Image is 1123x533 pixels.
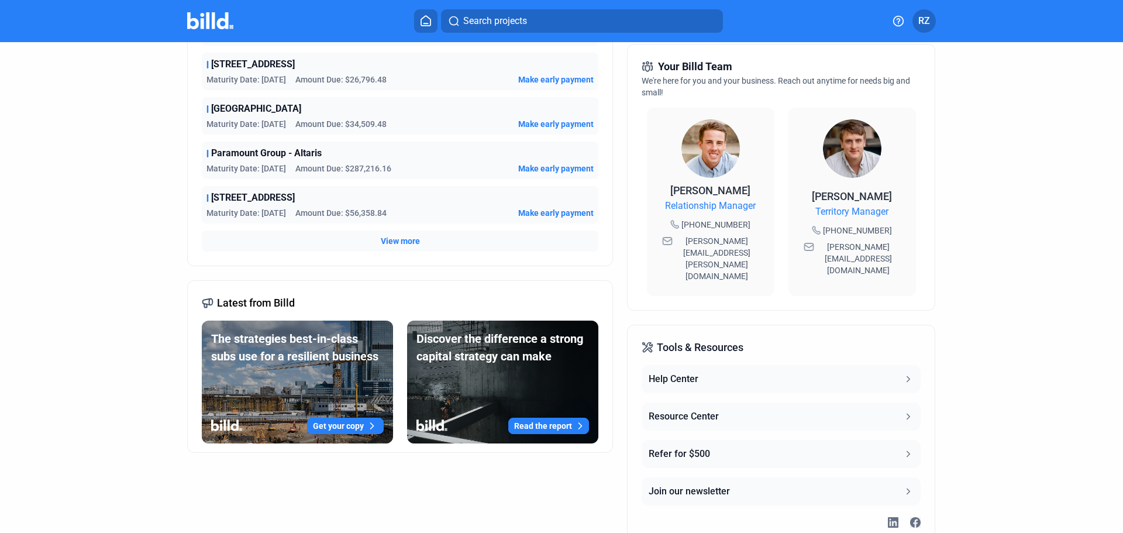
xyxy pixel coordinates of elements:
div: Resource Center [649,410,719,424]
span: [PERSON_NAME] [812,190,892,202]
span: Your Billd Team [658,59,732,75]
span: Paramount Group - Altaris [211,146,322,160]
span: Maturity Date: [DATE] [206,207,286,219]
div: Refer for $500 [649,447,710,461]
span: RZ [918,14,930,28]
button: Join our newsletter [642,477,920,506]
span: [STREET_ADDRESS] [211,191,295,205]
span: Amount Due: $56,358.84 [295,207,387,219]
button: Make early payment [518,163,594,174]
span: Relationship Manager [665,199,756,213]
img: Territory Manager [823,119,881,178]
span: Territory Manager [815,205,888,219]
span: [STREET_ADDRESS] [211,57,295,71]
span: [PERSON_NAME][EMAIL_ADDRESS][PERSON_NAME][DOMAIN_NAME] [675,235,759,282]
button: View more [381,235,420,247]
span: Maturity Date: [DATE] [206,74,286,85]
span: Maturity Date: [DATE] [206,163,286,174]
span: Amount Due: $287,216.16 [295,163,391,174]
button: Search projects [441,9,723,33]
span: Latest from Billd [217,295,295,311]
button: Read the report [508,418,589,434]
span: [PERSON_NAME] [670,184,750,197]
span: Tools & Resources [657,339,743,356]
div: Discover the difference a strong capital strategy can make [416,330,589,365]
button: Make early payment [518,74,594,85]
span: Amount Due: $34,509.48 [295,118,387,130]
button: Make early payment [518,118,594,130]
div: The strategies best-in-class subs use for a resilient business [211,330,384,365]
span: [PHONE_NUMBER] [823,225,892,236]
button: Make early payment [518,207,594,219]
img: Relationship Manager [681,119,740,178]
span: [PERSON_NAME][EMAIL_ADDRESS][DOMAIN_NAME] [817,241,901,276]
img: Billd Company Logo [187,12,233,29]
button: Get your copy [307,418,384,434]
button: Resource Center [642,403,920,431]
span: Amount Due: $26,796.48 [295,74,387,85]
div: Help Center [649,372,698,386]
span: [GEOGRAPHIC_DATA] [211,102,301,116]
button: Refer for $500 [642,440,920,468]
span: We're here for you and your business. Reach out anytime for needs big and small! [642,76,910,97]
button: RZ [912,9,936,33]
div: Join our newsletter [649,484,730,498]
button: Help Center [642,365,920,393]
span: Maturity Date: [DATE] [206,118,286,130]
span: [PHONE_NUMBER] [681,219,750,231]
span: Search projects [463,14,527,28]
